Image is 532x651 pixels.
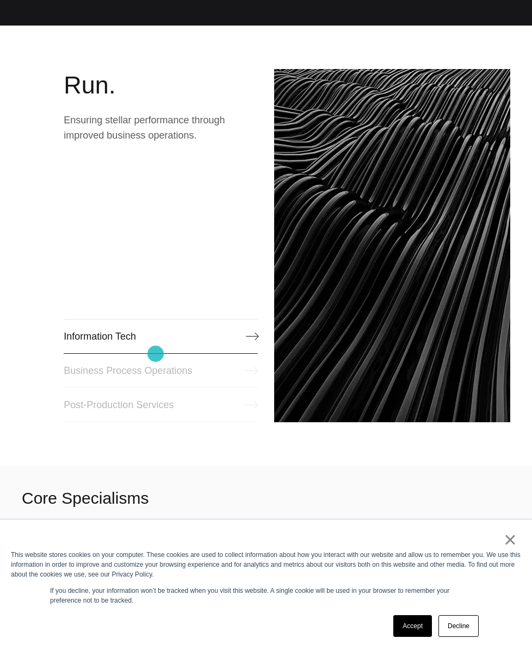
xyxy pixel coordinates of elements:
a: Accept [393,615,432,637]
div: This website stores cookies on your computer. These cookies are used to collect information about... [11,550,521,579]
a: Business Process Operations [64,353,258,388]
h2: Core Specialisms [22,487,149,509]
a: Decline [438,615,479,637]
h2: Run. [64,69,258,102]
a: Information Tech [64,319,258,354]
a: Post-Production Services [64,387,258,422]
a: × [504,535,517,544]
p: If you decline, your information won’t be tracked when you visit this website. A single cookie wi... [50,586,482,605]
p: Ensuring stellar performance through improved business operations. [64,112,258,143]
